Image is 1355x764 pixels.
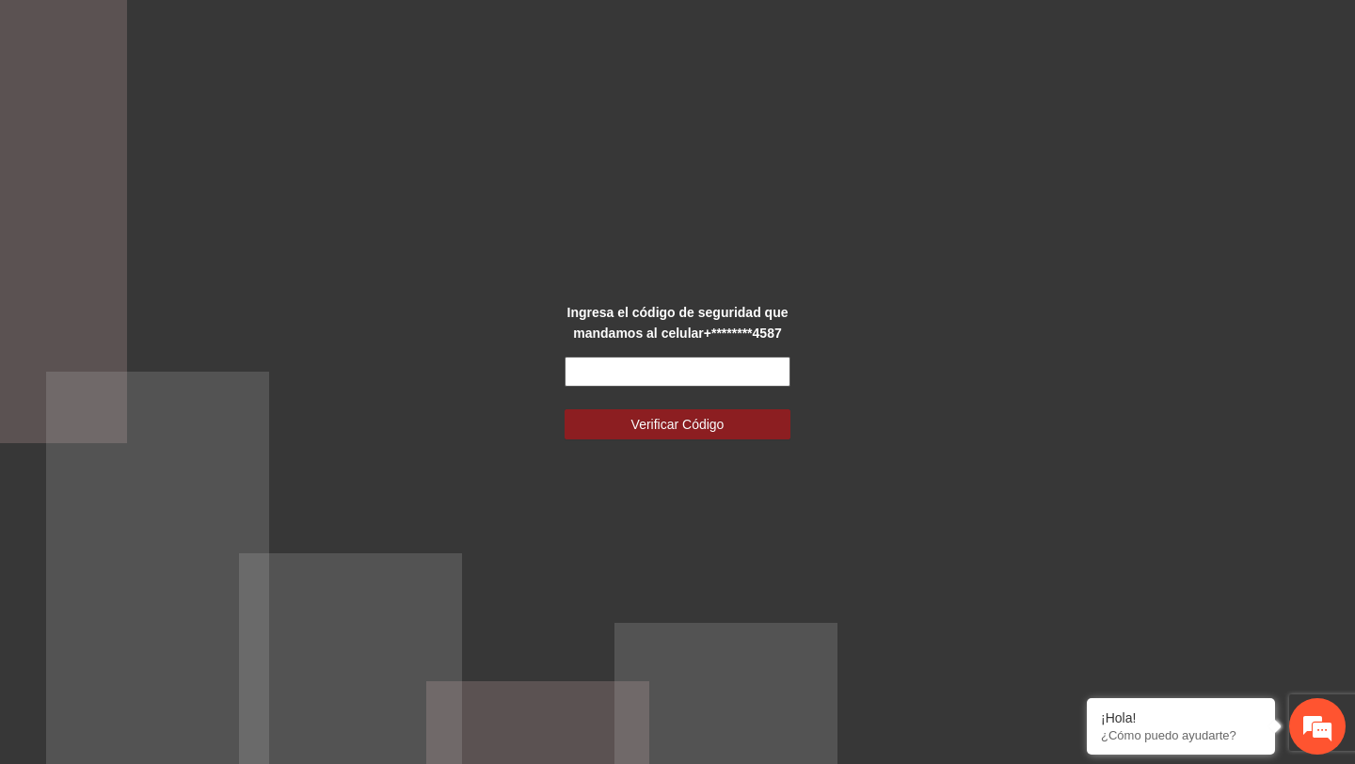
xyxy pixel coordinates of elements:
[1101,710,1261,725] div: ¡Hola!
[309,9,354,55] div: Minimizar ventana de chat en vivo
[1101,728,1261,742] p: ¿Cómo puedo ayudarte?
[567,305,789,341] strong: Ingresa el código de seguridad que mandamos al celular +********4587
[9,514,359,580] textarea: Escriba su mensaje y pulse “Intro”
[98,96,316,120] div: Chatee con nosotros ahora
[109,251,260,441] span: Estamos en línea.
[631,414,725,435] span: Verificar Código
[565,409,790,439] button: Verificar Código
